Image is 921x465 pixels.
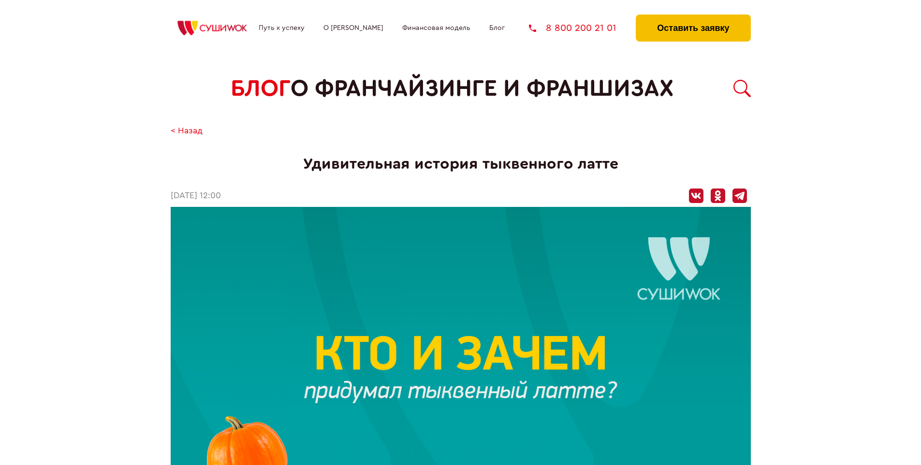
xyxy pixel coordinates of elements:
span: БЛОГ [231,75,291,102]
h1: Удивительная история тыквенного латте [171,155,751,173]
span: о франчайзинге и франшизах [291,75,673,102]
a: < Назад [171,126,203,136]
a: Финансовая модель [402,24,470,32]
a: Путь к успеху [259,24,305,32]
a: Блог [489,24,505,32]
button: Оставить заявку [636,15,750,42]
span: 8 800 200 21 01 [546,23,616,33]
time: [DATE] 12:00 [171,191,221,201]
a: О [PERSON_NAME] [323,24,383,32]
a: 8 800 200 21 01 [529,23,616,33]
